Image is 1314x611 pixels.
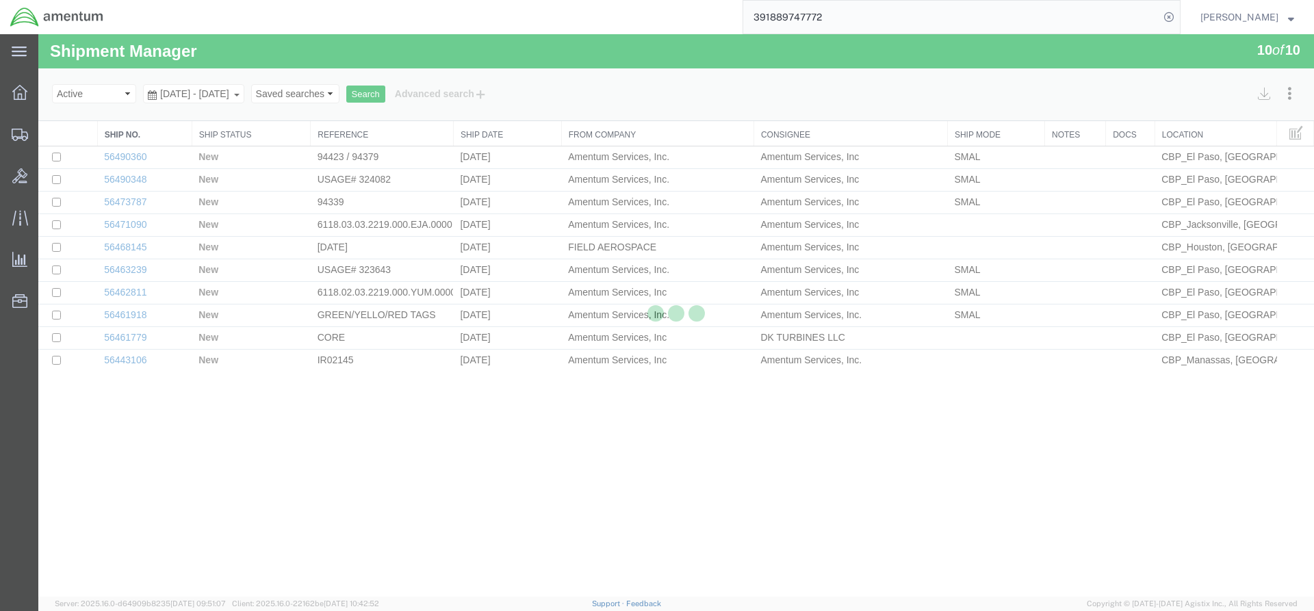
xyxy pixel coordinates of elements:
[10,7,104,27] img: logo
[55,599,226,608] span: Server: 2025.16.0-d64909b8235
[324,599,379,608] span: [DATE] 10:42:52
[232,599,379,608] span: Client: 2025.16.0-22162be
[1200,9,1295,25] button: [PERSON_NAME]
[592,599,626,608] a: Support
[1087,598,1298,610] span: Copyright © [DATE]-[DATE] Agistix Inc., All Rights Reserved
[743,1,1159,34] input: Search for shipment number, reference number
[626,599,661,608] a: Feedback
[1200,10,1278,25] span: Daniel King
[170,599,226,608] span: [DATE] 09:51:07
